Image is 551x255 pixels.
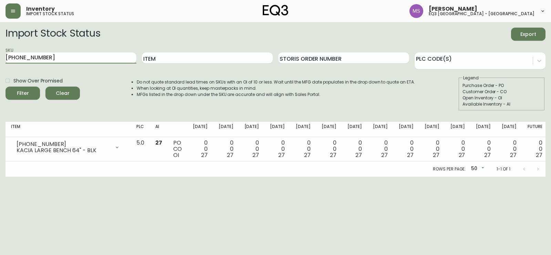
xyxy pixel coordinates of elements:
span: 27 [510,151,517,159]
th: [DATE] [419,122,445,137]
span: 27 [227,151,233,159]
div: 0 0 [219,140,233,158]
h5: import stock status [26,12,74,16]
h5: eq3 [GEOGRAPHIC_DATA] - [GEOGRAPHIC_DATA] [429,12,534,16]
th: [DATE] [316,122,342,137]
button: Export [511,28,545,41]
div: 0 0 [502,140,517,158]
h2: Import Stock Status [6,28,100,41]
th: [DATE] [213,122,239,137]
div: 0 0 [347,140,362,158]
div: 0 0 [245,140,259,158]
th: [DATE] [496,122,522,137]
th: [DATE] [239,122,265,137]
li: When looking at OI quantities, keep masterpacks in mind. [137,85,415,91]
div: Customer Order - CO [462,89,541,95]
div: 0 0 [476,140,491,158]
legend: Legend [462,75,479,81]
span: 27 [304,151,311,159]
img: 1b6e43211f6f3cc0b0729c9049b8e7af [409,4,423,18]
th: [DATE] [393,122,419,137]
div: KACIA LARGE BENCH 64" - BLK [17,147,110,154]
th: [DATE] [342,122,368,137]
div: 0 0 [193,140,208,158]
th: [DATE] [367,122,393,137]
p: 1-1 of 1 [497,166,510,172]
span: [PERSON_NAME] [429,6,477,12]
button: Filter [6,87,40,100]
div: 0 0 [450,140,465,158]
div: Open Inventory - OI [462,95,541,101]
span: 27 [355,151,362,159]
span: Clear [51,89,74,98]
th: Future [522,122,548,137]
th: [DATE] [187,122,213,137]
p: Rows per page: [433,166,466,172]
th: Item [6,122,131,137]
div: 0 0 [425,140,439,158]
span: 27 [278,151,285,159]
div: 0 0 [322,140,336,158]
div: PO CO [173,140,182,158]
span: Inventory [26,6,55,12]
th: [DATE] [445,122,471,137]
th: PLC [131,122,150,137]
button: Clear [45,87,80,100]
div: 0 0 [270,140,285,158]
li: Do not quote standard lead times on SKUs with an OI of 10 or less. Wait until the MFG date popula... [137,79,415,85]
th: AI [150,122,168,137]
span: Export [517,30,540,39]
span: 27 [536,151,542,159]
th: [DATE] [470,122,496,137]
div: 50 [468,163,486,175]
span: 27 [252,151,259,159]
span: 27 [407,151,414,159]
th: [DATE] [264,122,290,137]
th: [DATE] [290,122,316,137]
span: 27 [330,151,336,159]
div: Purchase Order - PO [462,82,541,89]
li: MFGs listed in the drop down under the SKU are accurate and will align with Sales Portal. [137,91,415,98]
div: 0 0 [399,140,414,158]
div: 0 0 [528,140,542,158]
td: 5.0 [131,137,150,161]
span: 27 [484,151,491,159]
img: logo [263,5,288,16]
div: [PHONE_NUMBER]KACIA LARGE BENCH 64" - BLK [11,140,125,155]
span: OI [173,151,179,159]
span: 27 [201,151,208,159]
span: 27 [155,139,162,147]
span: 27 [459,151,465,159]
span: 27 [433,151,439,159]
span: 27 [381,151,388,159]
div: 0 0 [373,140,388,158]
span: Show Over Promised [13,77,63,85]
div: Available Inventory - AI [462,101,541,107]
div: 0 0 [296,140,311,158]
div: [PHONE_NUMBER] [17,141,110,147]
